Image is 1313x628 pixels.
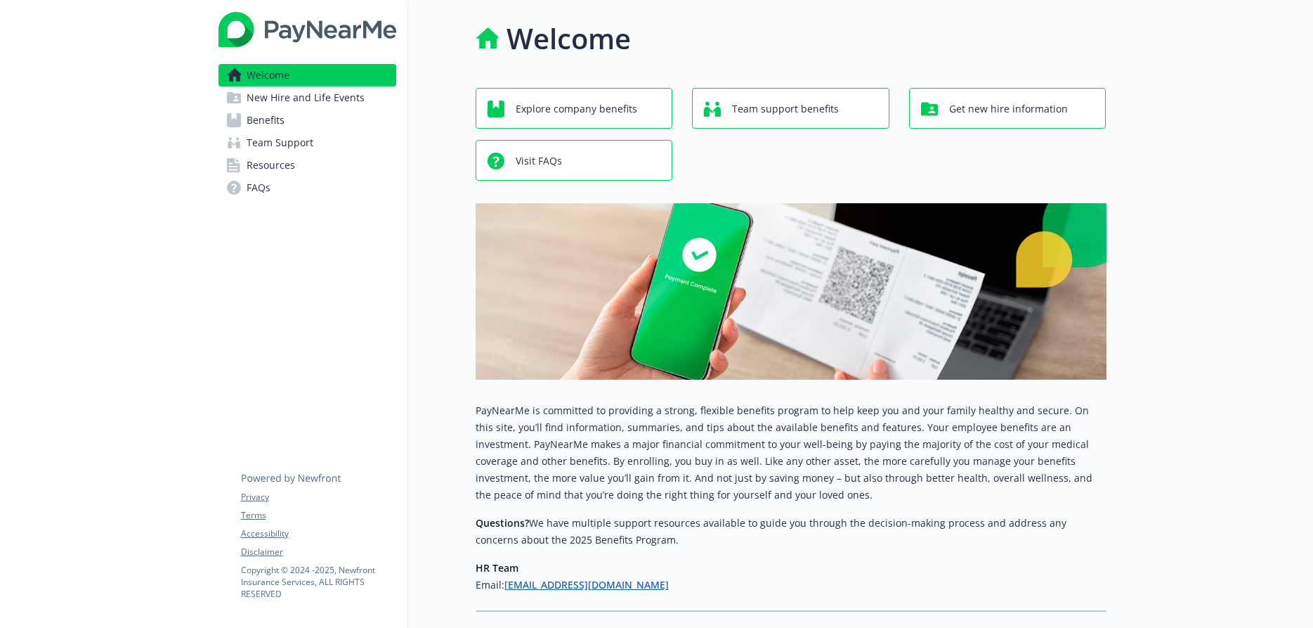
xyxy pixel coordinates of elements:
button: Visit FAQs [476,140,673,181]
a: [EMAIL_ADDRESS][DOMAIN_NAME] [504,578,669,591]
a: Privacy [241,491,396,504]
p: We have multiple support resources available to guide you through the decision-making process and... [476,515,1106,549]
button: Explore company benefits [476,88,673,129]
img: overview page banner [476,203,1106,380]
a: Benefits [218,109,396,132]
span: Welcome [247,64,289,86]
strong: Questions? [476,516,529,530]
a: Resources [218,154,396,177]
h1: Welcome [507,18,631,60]
span: Get new hire information [949,96,1068,122]
span: Team Support [247,132,313,154]
span: Visit FAQs [516,148,562,174]
a: FAQs [218,177,396,199]
a: Welcome [218,64,396,86]
a: New Hire and Life Events [218,86,396,109]
button: Team support benefits [692,88,889,129]
span: FAQs [247,177,270,199]
span: Team support benefits [732,96,839,122]
strong: HR Team [476,561,518,575]
a: Disclaimer [241,546,396,558]
p: Copyright © 2024 - 2025 , Newfront Insurance Services, ALL RIGHTS RESERVED [241,564,396,600]
button: Get new hire information [909,88,1106,129]
p: PayNearMe is committed to providing a strong, flexible benefits program to help keep you and your... [476,402,1106,504]
span: Benefits [247,109,285,132]
h6: Email: [476,577,1106,594]
a: Terms [241,509,396,522]
a: Team Support [218,132,396,154]
span: New Hire and Life Events [247,86,365,109]
span: Explore company benefits [516,96,637,122]
a: Accessibility [241,527,396,540]
span: Resources [247,154,295,177]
